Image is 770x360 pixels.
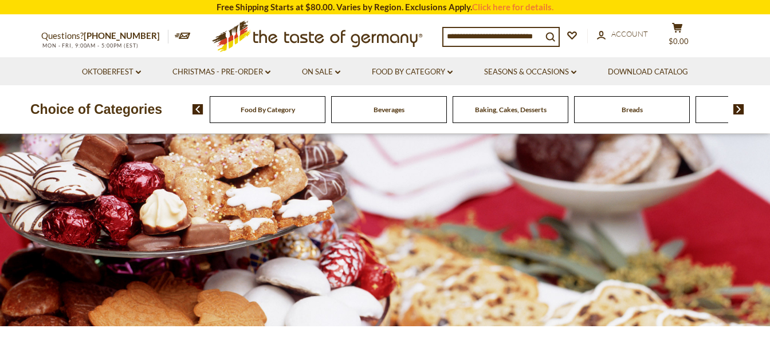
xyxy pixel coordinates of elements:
img: next arrow [733,104,744,114]
img: previous arrow [192,104,203,114]
a: On Sale [302,66,340,78]
a: Click here for details. [472,2,553,12]
a: [PHONE_NUMBER] [84,30,160,41]
a: Download Catalog [608,66,688,78]
a: Food By Category [372,66,453,78]
a: Breads [622,105,643,114]
a: Oktoberfest [82,66,141,78]
a: Christmas - PRE-ORDER [172,66,270,78]
span: $0.00 [669,37,689,46]
a: Seasons & Occasions [484,66,576,78]
a: Account [597,28,648,41]
a: Baking, Cakes, Desserts [475,105,547,114]
a: Beverages [374,105,404,114]
span: Account [611,29,648,38]
a: Food By Category [241,105,295,114]
span: MON - FRI, 9:00AM - 5:00PM (EST) [41,42,139,49]
button: $0.00 [660,22,694,51]
p: Questions? [41,29,168,43]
